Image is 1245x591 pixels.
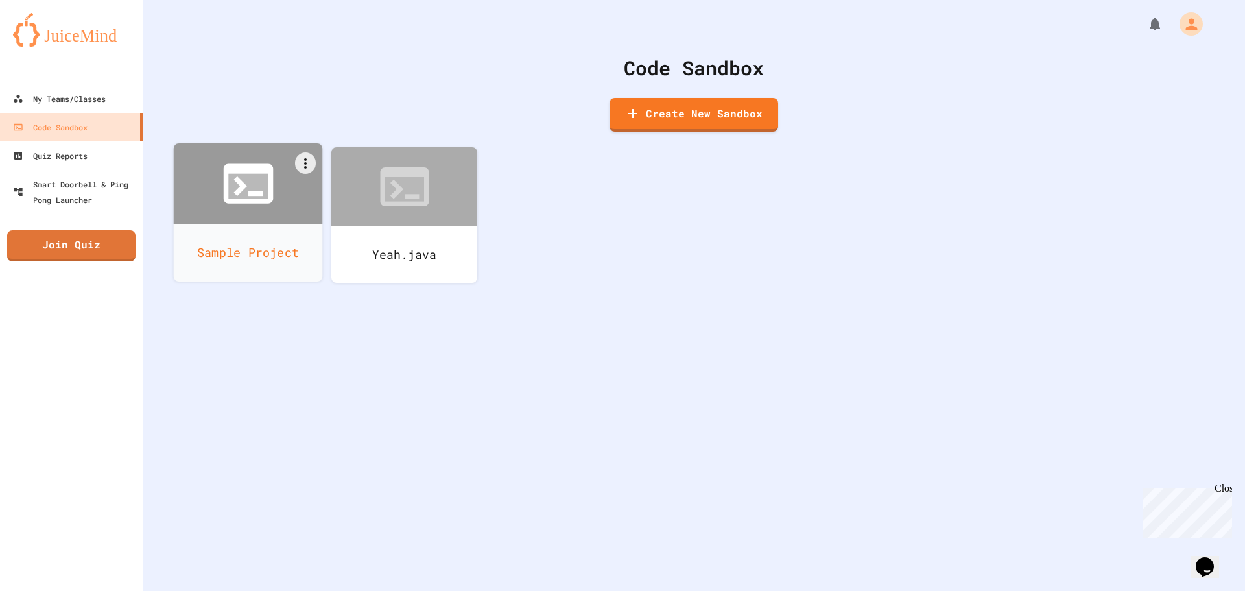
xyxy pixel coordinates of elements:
[13,13,130,47] img: logo-orange.svg
[7,230,136,261] a: Join Quiz
[1137,483,1232,538] iframe: chat widget
[13,148,88,163] div: Quiz Reports
[175,53,1213,82] div: Code Sandbox
[610,98,778,132] a: Create New Sandbox
[5,5,89,82] div: Chat with us now!Close
[331,147,477,283] a: Yeah.java
[174,143,323,282] a: Sample Project
[1191,539,1232,578] iframe: chat widget
[1123,13,1166,35] div: My Notifications
[13,119,88,135] div: Code Sandbox
[1166,9,1206,39] div: My Account
[331,226,477,283] div: Yeah.java
[13,176,137,208] div: Smart Doorbell & Ping Pong Launcher
[174,224,323,282] div: Sample Project
[13,91,106,106] div: My Teams/Classes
